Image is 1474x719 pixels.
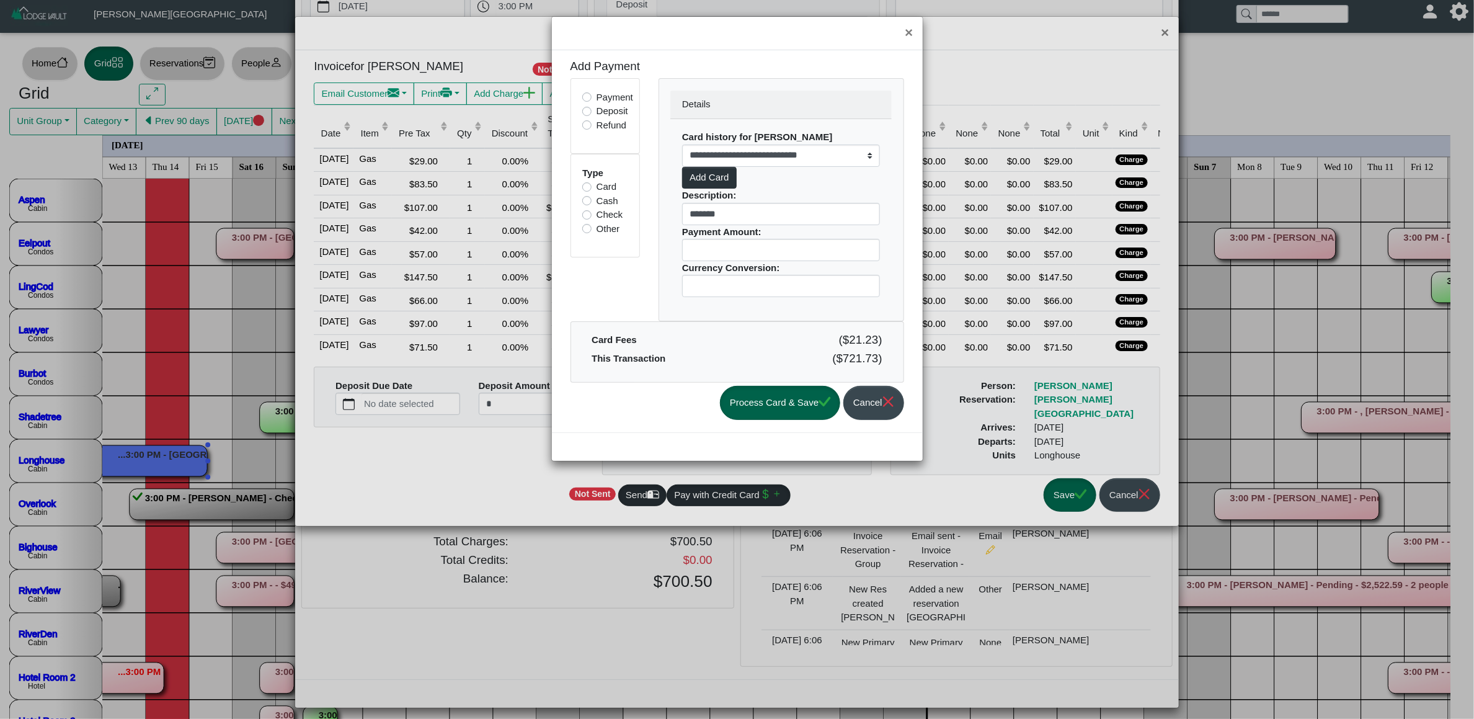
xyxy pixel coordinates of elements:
h5: ($21.23) [747,333,882,347]
b: Type [582,167,603,178]
svg: check [819,396,830,408]
button: Add Card [682,167,737,189]
b: Card Fees [592,334,637,345]
b: Currency Conversion: [682,262,780,273]
label: Payment [597,91,633,105]
button: Close [895,17,922,50]
label: Deposit [597,104,628,118]
b: Description: [682,190,737,200]
label: Check [597,208,623,222]
div: Details [670,91,892,119]
svg: x [882,396,894,408]
label: Refund [597,118,626,133]
h5: Add Payment [571,60,728,74]
b: Card history for [PERSON_NAME] [682,132,833,142]
b: Payment Amount: [682,226,761,237]
button: Cancelx [843,386,903,420]
label: Other [597,222,620,236]
label: Cash [597,194,618,208]
b: This Transaction [592,353,665,364]
label: Card [597,180,617,194]
button: Process Card & Savecheck [720,386,840,420]
h5: ($721.73) [747,352,882,366]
